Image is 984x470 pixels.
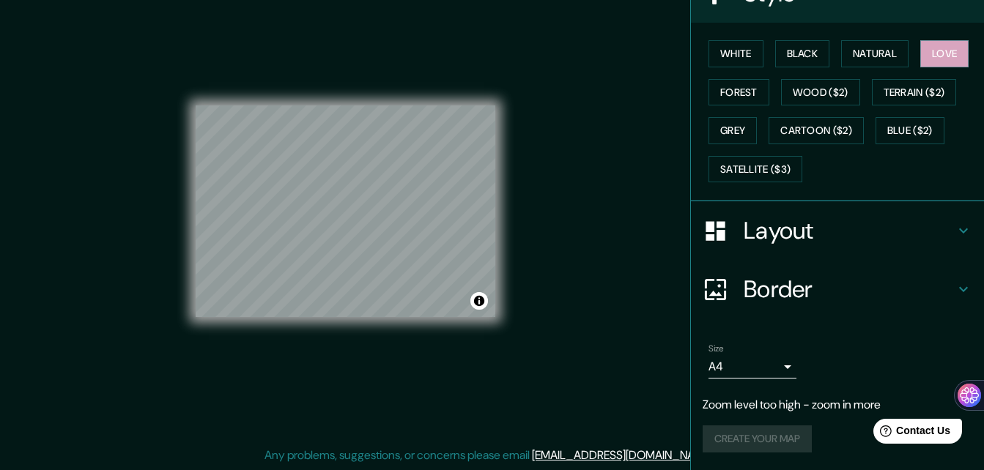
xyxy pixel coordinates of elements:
[691,260,984,318] div: Border
[872,79,957,106] button: Terrain ($2)
[854,413,968,454] iframe: Help widget launcher
[841,40,909,67] button: Natural
[703,396,972,414] p: Zoom level too high - zoom in more
[744,275,955,304] h4: Border
[532,447,713,463] a: [EMAIL_ADDRESS][DOMAIN_NAME]
[744,216,955,245] h4: Layout
[709,79,769,106] button: Forest
[709,355,796,378] div: A4
[709,40,763,67] button: White
[920,40,969,67] button: Love
[265,447,715,464] p: Any problems, suggestions, or concerns please email .
[876,117,944,144] button: Blue ($2)
[769,117,864,144] button: Cartoon ($2)
[470,292,488,310] button: Toggle attribution
[709,156,802,183] button: Satellite ($3)
[709,343,724,355] label: Size
[691,201,984,260] div: Layout
[775,40,830,67] button: Black
[781,79,860,106] button: Wood ($2)
[196,105,495,317] canvas: Map
[709,117,757,144] button: Grey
